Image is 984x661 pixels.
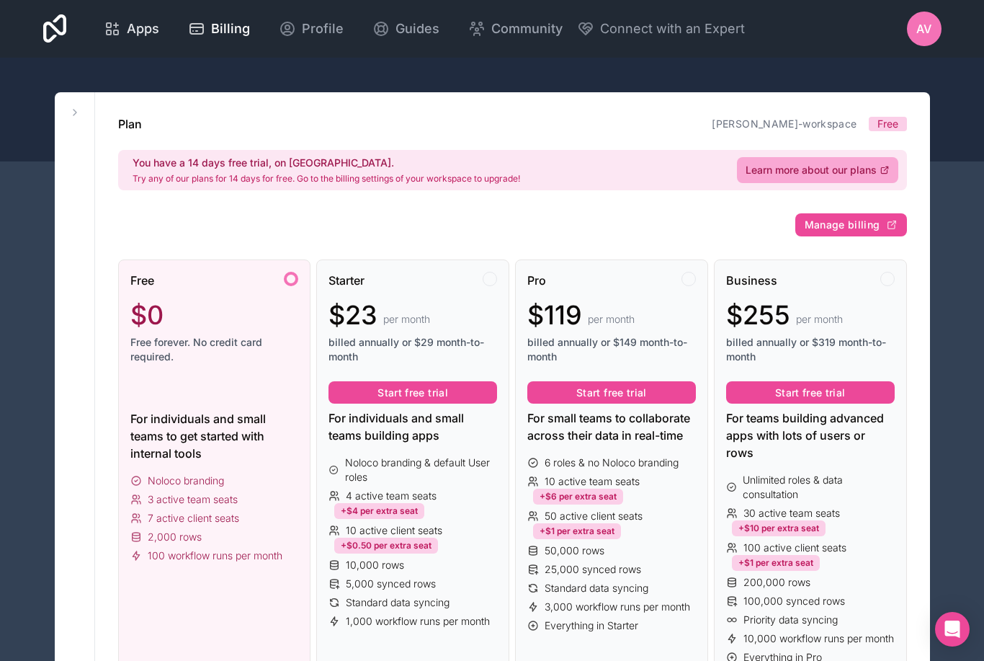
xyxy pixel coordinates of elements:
span: $23 [328,301,377,329]
span: per month [383,312,430,327]
span: per month [796,312,843,327]
span: 1,000 workflow runs per month [346,614,490,629]
a: Apps [92,13,171,45]
h2: You have a 14 days free trial, on [GEOGRAPHIC_DATA]. [133,156,520,170]
span: Noloco branding [148,474,224,488]
span: Profile [302,19,344,39]
span: billed annually or $319 month-to-month [726,335,895,364]
button: Start free trial [328,381,497,404]
span: Noloco branding & default User roles [345,456,497,484]
button: Start free trial [527,381,696,404]
span: per month [588,312,635,327]
span: 10 active client seats [346,523,442,538]
span: Community [491,19,563,39]
span: 50,000 rows [545,544,604,558]
a: Learn more about our plans [737,157,898,183]
span: 100 workflow runs per month [148,549,282,563]
div: +$1 per extra seat [732,555,820,571]
span: Apps [127,19,159,39]
span: Pro [527,272,546,289]
div: +$10 per extra seat [732,520,826,536]
span: 4 active team seats [346,489,437,503]
a: Community [457,13,574,45]
span: 100,000 synced rows [743,594,845,608]
span: $255 [726,301,790,329]
span: AV [916,20,931,37]
a: Guides [361,13,451,45]
span: Unlimited roles & data consultation [743,473,894,502]
div: Open Intercom Messenger [935,612,970,647]
span: 2,000 rows [148,530,202,544]
span: $0 [130,301,164,329]
span: 100 active client seats [743,541,846,555]
span: Standard data syncing [545,581,648,595]
span: Priority data syncing [743,613,838,627]
span: 200,000 rows [743,575,810,590]
div: For small teams to collaborate across their data in real-time [527,409,696,444]
div: +$0.50 per extra seat [334,538,438,554]
button: Start free trial [726,381,895,404]
span: Billing [211,19,250,39]
span: Guides [395,19,439,39]
a: [PERSON_NAME]-workspace [712,117,856,130]
a: Billing [176,13,261,45]
span: Learn more about our plans [746,163,877,177]
span: Free [877,117,898,131]
div: +$4 per extra seat [334,503,424,519]
a: Profile [267,13,355,45]
span: Starter [328,272,364,289]
div: For individuals and small teams to get started with internal tools [130,410,299,462]
span: 5,000 synced rows [346,577,436,591]
div: For teams building advanced apps with lots of users or rows [726,409,895,461]
button: Connect with an Expert [577,19,745,39]
span: 25,000 synced rows [545,562,641,577]
h1: Plan [118,115,142,133]
span: billed annually or $149 month-to-month [527,335,696,364]
span: Free [130,272,154,289]
div: For individuals and small teams building apps [328,409,497,444]
span: 30 active team seats [743,506,840,520]
span: 50 active client seats [545,509,643,523]
span: 10 active team seats [545,474,640,489]
span: 7 active client seats [148,511,239,525]
span: $119 [527,301,582,329]
span: Everything in Starter [545,618,638,633]
p: Try any of our plans for 14 days for free. Go to the billing settings of your workspace to upgrade! [133,173,520,185]
span: Free forever. No credit card required. [130,335,299,364]
span: 3,000 workflow runs per month [545,600,690,614]
span: Connect with an Expert [600,19,745,39]
span: 10,000 workflow runs per month [743,631,894,646]
span: 10,000 rows [346,558,404,572]
span: 6 roles & no Noloco branding [545,456,679,470]
span: billed annually or $29 month-to-month [328,335,497,364]
button: Manage billing [795,213,907,236]
div: +$1 per extra seat [533,523,621,539]
span: Manage billing [805,218,880,231]
span: Business [726,272,777,289]
div: +$6 per extra seat [533,489,623,505]
span: Standard data syncing [346,595,449,610]
span: 3 active team seats [148,492,238,507]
